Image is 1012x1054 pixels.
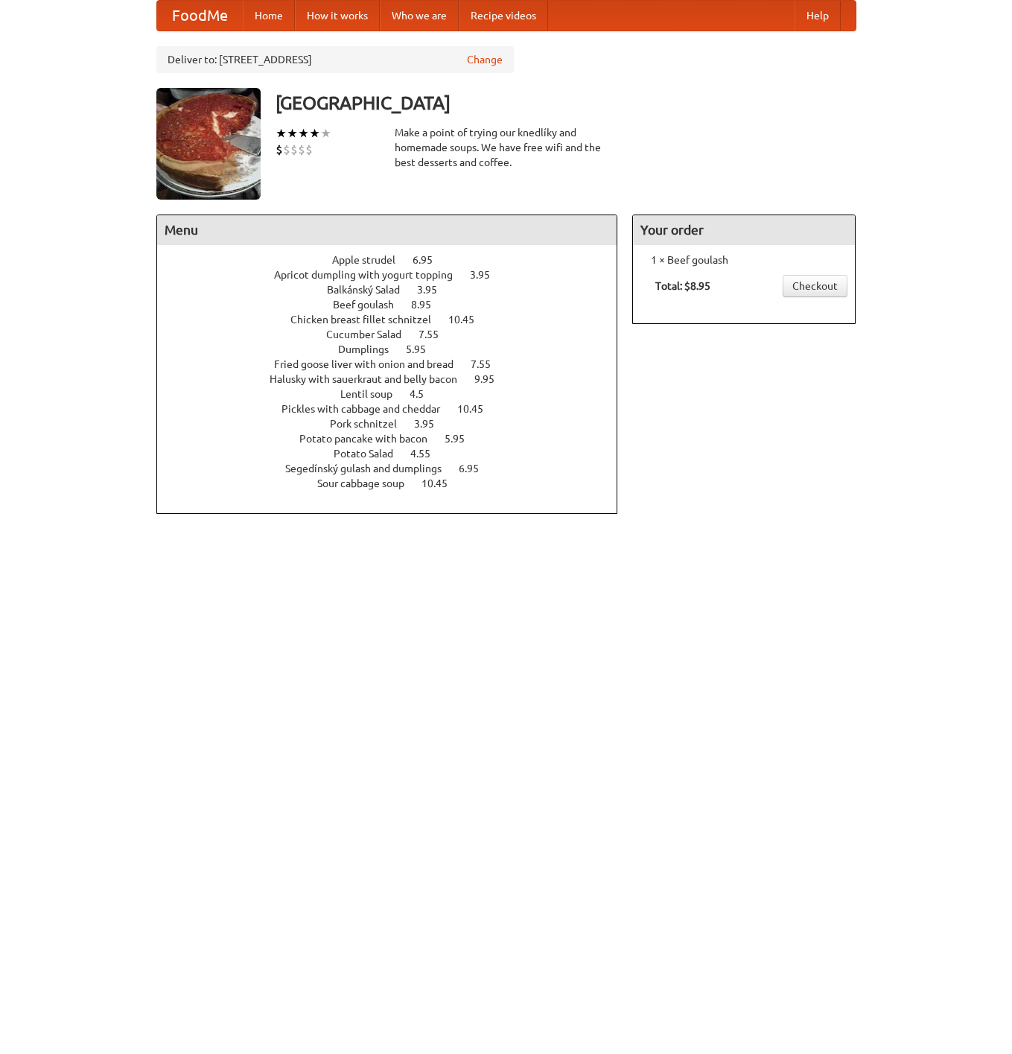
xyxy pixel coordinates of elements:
[290,314,502,326] a: Chicken breast fillet schnitzel 10.45
[419,328,454,340] span: 7.55
[633,215,855,245] h4: Your order
[326,328,416,340] span: Cucumber Salad
[281,403,455,415] span: Pickles with cabbage and cheddar
[298,142,305,158] li: $
[243,1,295,31] a: Home
[459,1,548,31] a: Recipe videos
[283,142,290,158] li: $
[332,254,460,266] a: Apple strudel 6.95
[290,314,446,326] span: Chicken breast fillet schnitzel
[655,280,710,292] b: Total: $8.95
[309,125,320,142] li: ★
[448,314,489,326] span: 10.45
[333,299,409,311] span: Beef goulash
[410,448,445,460] span: 4.55
[276,142,283,158] li: $
[340,388,407,400] span: Lentil soup
[330,418,412,430] span: Pork schnitzel
[274,269,518,281] a: Apricot dumpling with yogurt topping 3.95
[795,1,841,31] a: Help
[270,373,472,385] span: Halusky with sauerkraut and belly bacon
[474,373,509,385] span: 9.95
[276,88,856,118] h3: [GEOGRAPHIC_DATA]
[298,125,309,142] li: ★
[338,343,454,355] a: Dumplings 5.95
[287,125,298,142] li: ★
[417,284,452,296] span: 3.95
[327,284,415,296] span: Balkánský Salad
[285,463,506,474] a: Segedínský gulash and dumplings 6.95
[470,269,505,281] span: 3.95
[471,358,506,370] span: 7.55
[414,418,449,430] span: 3.95
[317,477,419,489] span: Sour cabbage soup
[156,46,514,73] div: Deliver to: [STREET_ADDRESS]
[270,373,522,385] a: Halusky with sauerkraut and belly bacon 9.95
[338,343,404,355] span: Dumplings
[305,142,313,158] li: $
[783,275,847,297] a: Checkout
[274,358,468,370] span: Fried goose liver with onion and bread
[274,269,468,281] span: Apricot dumpling with yogurt topping
[320,125,331,142] li: ★
[334,448,458,460] a: Potato Salad 4.55
[157,215,617,245] h4: Menu
[281,403,511,415] a: Pickles with cabbage and cheddar 10.45
[317,477,475,489] a: Sour cabbage soup 10.45
[445,433,480,445] span: 5.95
[459,463,494,474] span: 6.95
[295,1,380,31] a: How it works
[290,142,298,158] li: $
[411,299,446,311] span: 8.95
[332,254,410,266] span: Apple strudel
[406,343,441,355] span: 5.95
[299,433,492,445] a: Potato pancake with bacon 5.95
[157,1,243,31] a: FoodMe
[156,88,261,200] img: angular.jpg
[640,253,847,267] li: 1 × Beef goulash
[333,299,459,311] a: Beef goulash 8.95
[457,403,498,415] span: 10.45
[340,388,451,400] a: Lentil soup 4.5
[276,125,287,142] li: ★
[274,358,518,370] a: Fried goose liver with onion and bread 7.55
[299,433,442,445] span: Potato pancake with bacon
[330,418,462,430] a: Pork schnitzel 3.95
[327,284,465,296] a: Balkánský Salad 3.95
[326,328,466,340] a: Cucumber Salad 7.55
[421,477,462,489] span: 10.45
[410,388,439,400] span: 4.5
[413,254,448,266] span: 6.95
[285,463,456,474] span: Segedínský gulash and dumplings
[380,1,459,31] a: Who we are
[395,125,618,170] div: Make a point of trying our knedlíky and homemade soups. We have free wifi and the best desserts a...
[467,52,503,67] a: Change
[334,448,408,460] span: Potato Salad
